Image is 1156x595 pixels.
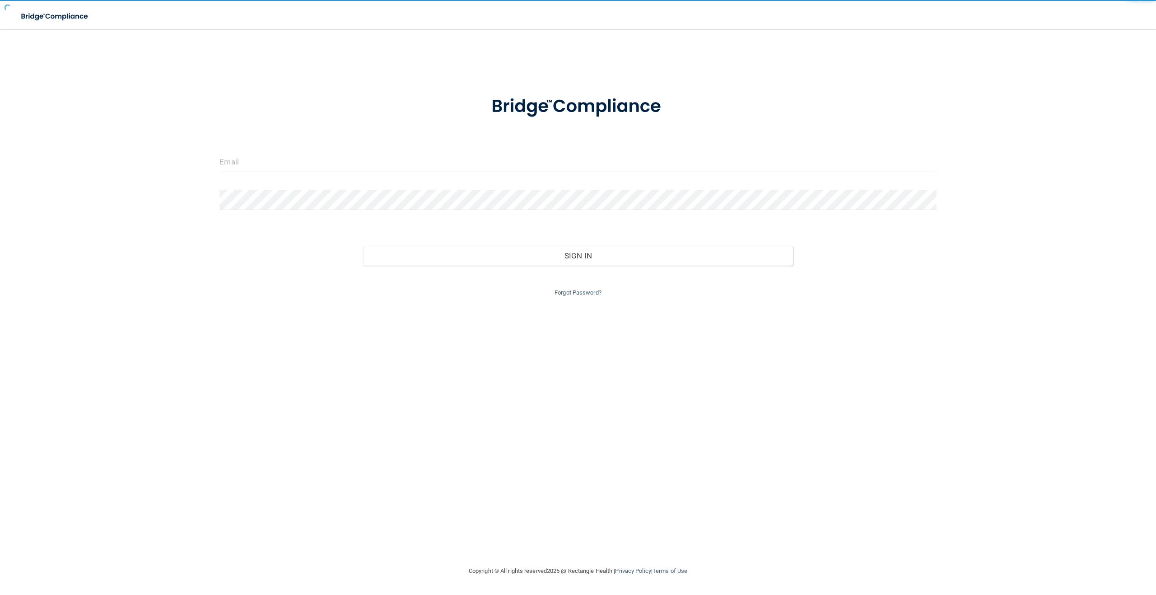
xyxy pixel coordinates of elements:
button: Sign In [363,246,793,266]
input: Email [219,152,936,172]
img: bridge_compliance_login_screen.278c3ca4.svg [473,83,683,130]
a: Privacy Policy [615,567,651,574]
a: Forgot Password? [555,289,601,296]
div: Copyright © All rights reserved 2025 @ Rectangle Health | | [413,557,743,586]
a: Terms of Use [653,567,687,574]
img: bridge_compliance_login_screen.278c3ca4.svg [14,7,97,26]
